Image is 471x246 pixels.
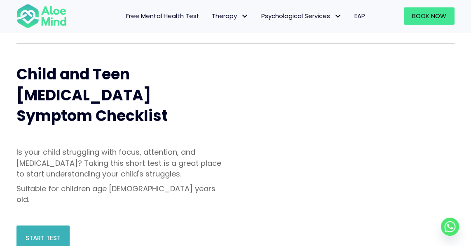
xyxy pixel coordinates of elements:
[120,7,206,25] a: Free Mental Health Test
[16,64,168,126] span: Child and Teen [MEDICAL_DATA] Symptom Checklist
[255,7,348,25] a: Psychological ServicesPsychological Services: submenu
[16,3,67,29] img: Aloe mind Logo
[16,183,227,205] p: Suitable for children age [DEMOGRAPHIC_DATA] years old.
[441,218,459,236] a: Whatsapp
[261,12,342,20] span: Psychological Services
[354,12,365,20] span: EAP
[16,147,227,179] p: Is your child struggling with focus, attention, and [MEDICAL_DATA]? Taking this short test is a g...
[404,7,455,25] a: Book Now
[75,7,371,25] nav: Menu
[206,7,255,25] a: TherapyTherapy: submenu
[239,10,251,22] span: Therapy: submenu
[332,10,344,22] span: Psychological Services: submenu
[126,12,199,20] span: Free Mental Health Test
[212,12,249,20] span: Therapy
[412,12,446,20] span: Book Now
[26,234,61,242] span: Start Test
[348,7,371,25] a: EAP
